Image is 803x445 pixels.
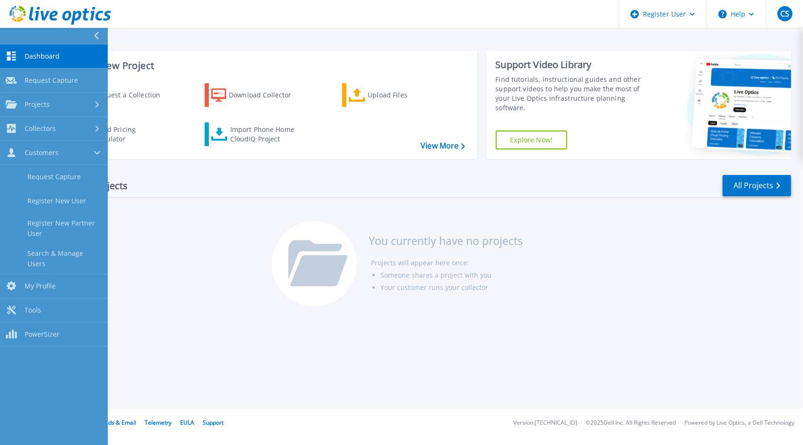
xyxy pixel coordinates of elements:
[496,131,568,149] a: Explore Now!
[586,420,676,426] li: © 2025 Dell Inc. All Rights Reserved
[180,419,194,427] a: EULA
[25,52,60,61] span: Dashboard
[380,281,523,294] li: Your customer runs your collector
[94,86,170,105] div: Request a Collection
[203,419,224,427] a: Support
[25,100,50,109] span: Projects
[496,59,650,71] div: Support Video Library
[780,10,789,17] span: CS
[25,124,56,133] span: Collectors
[723,175,791,196] a: All Projects
[684,420,794,426] li: Powered by Live Optics, a Dell Technology
[67,83,173,107] a: Request a Collection
[25,148,59,157] span: Customers
[104,419,136,427] a: Ads & Email
[371,257,523,269] li: Projects will appear here once:
[342,83,448,107] a: Upload Files
[369,236,523,246] h3: You currently have no projects
[230,125,304,144] div: Import Phone Home CloudIQ Project
[25,76,78,85] span: Request Capture
[496,75,650,113] div: Find tutorials, instructional guides and other support videos to help you make the most of your L...
[67,61,465,71] h3: Start a New Project
[205,83,310,107] a: Download Collector
[25,282,56,290] span: My Profile
[145,419,172,427] a: Telemetry
[380,269,523,281] li: Someone shares a project with you
[93,125,168,144] div: Cloud Pricing Calculator
[25,306,41,314] span: Tools
[67,122,173,146] a: Cloud Pricing Calculator
[229,86,304,105] div: Download Collector
[368,86,443,105] div: Upload Files
[421,141,465,150] a: View More
[25,330,60,339] span: PowerSizer
[513,420,577,426] li: Version: [TECHNICAL_ID]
